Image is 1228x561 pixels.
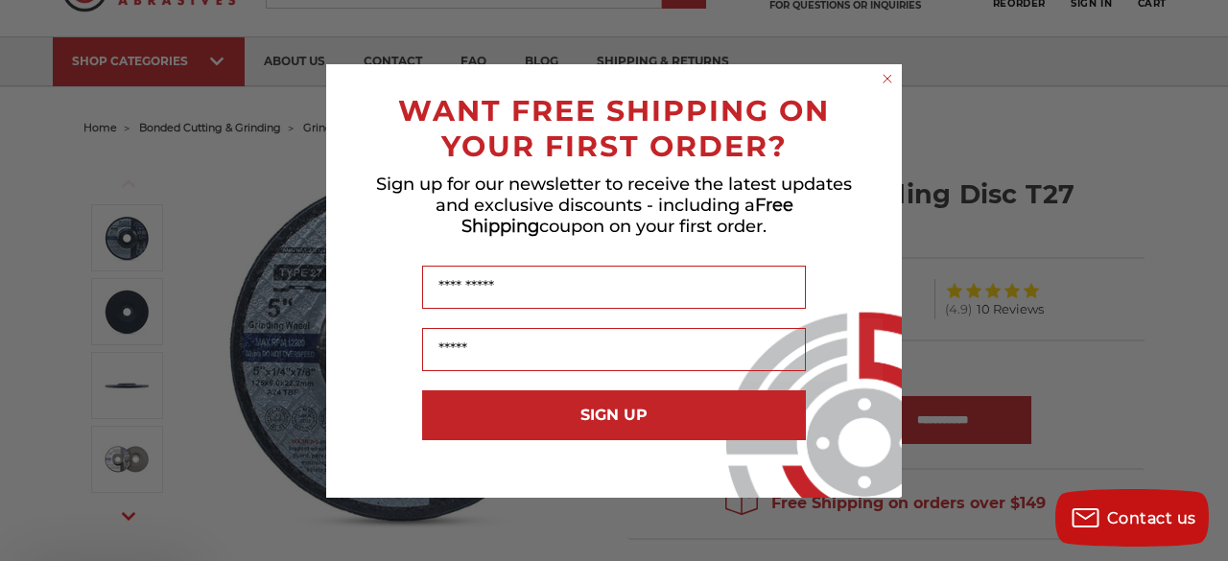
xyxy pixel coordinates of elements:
[422,328,806,371] input: Email
[878,69,897,88] button: Close dialog
[376,174,852,237] span: Sign up for our newsletter to receive the latest updates and exclusive discounts - including a co...
[1055,489,1209,547] button: Contact us
[1107,509,1196,527] span: Contact us
[422,390,806,440] button: SIGN UP
[461,195,793,237] span: Free Shipping
[398,93,830,164] span: WANT FREE SHIPPING ON YOUR FIRST ORDER?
